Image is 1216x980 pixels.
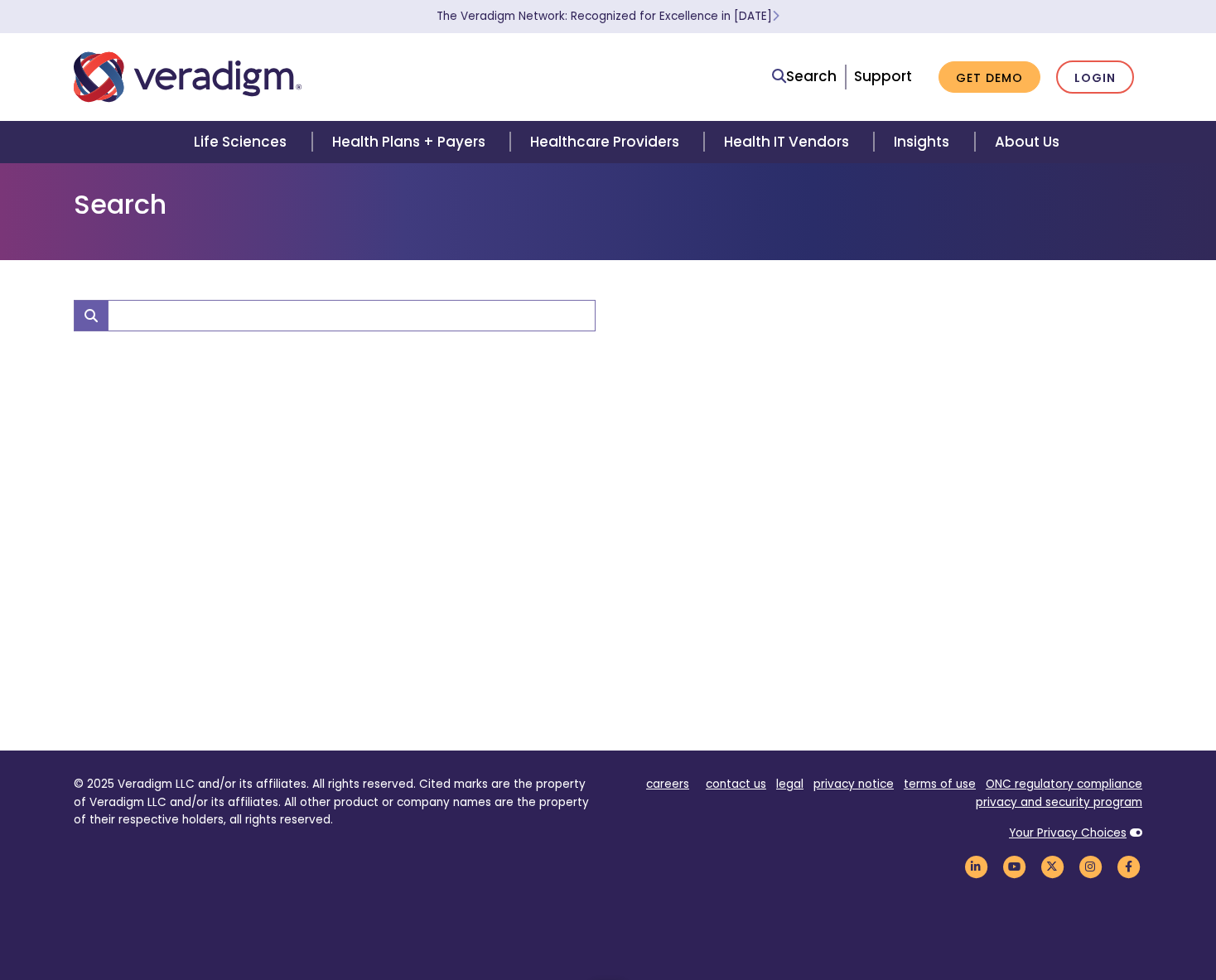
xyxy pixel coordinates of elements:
[706,776,766,792] a: contact us
[646,776,689,792] a: careers
[1056,60,1134,94] a: Login
[776,776,803,792] a: legal
[975,121,1079,163] a: About Us
[1114,858,1142,874] a: Veradigm Facebook Link
[1009,825,1127,841] a: Your Privacy Choices
[1000,858,1028,874] a: Veradigm YouTube Link
[510,121,704,163] a: Healthcare Providers
[904,776,976,792] a: terms of use
[854,66,912,86] a: Support
[772,65,837,88] a: Search
[986,776,1142,792] a: ONC regulatory compliance
[772,8,779,24] span: Learn More
[74,50,302,104] img: Veradigm logo
[939,61,1040,94] a: Get Demo
[437,8,779,24] a: The Veradigm Network: Recognized for Excellence in [DATE]Learn More
[312,121,510,163] a: Health Plans + Payers
[174,121,311,163] a: Life Sciences
[74,189,1142,220] h1: Search
[813,776,894,792] a: privacy notice
[1038,858,1066,874] a: Veradigm Twitter Link
[108,300,596,331] input: Search
[976,794,1142,810] a: privacy and security program
[704,121,874,163] a: Health IT Vendors
[1076,858,1104,874] a: Veradigm Instagram Link
[874,121,974,163] a: Insights
[74,775,596,829] p: © 2025 Veradigm LLC and/or its affiliates. All rights reserved. Cited marks are the property of V...
[962,858,990,874] a: Veradigm LinkedIn Link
